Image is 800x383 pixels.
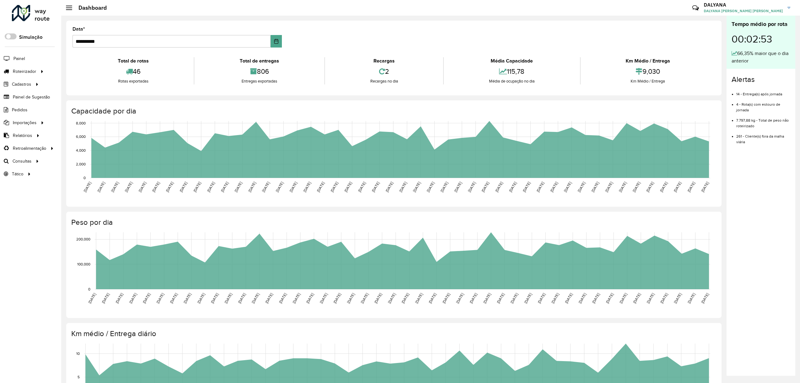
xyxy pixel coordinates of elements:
[271,35,282,48] button: Choose Date
[455,292,464,304] text: [DATE]
[72,25,85,33] label: Data
[220,181,229,193] text: [DATE]
[327,65,442,78] div: 2
[704,2,783,8] h3: DALYANA
[582,57,714,65] div: Km Médio / Entrega
[169,292,178,304] text: [DATE]
[673,292,682,304] text: [DATE]
[264,292,273,304] text: [DATE]
[646,292,655,304] text: [DATE]
[196,78,322,84] div: Entregas exportadas
[704,8,783,14] span: DALYANA [PERSON_NAME] [PERSON_NAME]
[138,181,147,193] text: [DATE]
[605,292,614,304] text: [DATE]
[732,50,790,65] div: 66,35% maior que o dia anterior
[12,158,32,164] span: Consultas
[76,237,90,241] text: 200,000
[13,94,50,100] span: Painel de Sugestão
[508,181,517,193] text: [DATE]
[445,57,578,65] div: Média Capacidade
[110,181,119,193] text: [DATE]
[604,181,613,193] text: [DATE]
[414,292,423,304] text: [DATE]
[19,33,42,41] label: Simulação
[183,292,192,304] text: [DATE]
[467,181,476,193] text: [DATE]
[632,292,641,304] text: [DATE]
[327,78,442,84] div: Recargas no dia
[412,181,421,193] text: [DATE]
[736,129,790,145] li: 261 - Cliente(s) fora da malha viária
[578,292,587,304] text: [DATE]
[305,292,314,304] text: [DATE]
[88,287,90,291] text: 0
[736,97,790,113] li: 4 - Rota(s) com estouro de jornada
[71,329,715,338] h4: Km médio / Entrega diário
[87,292,97,304] text: [DATE]
[673,181,682,193] text: [DATE]
[445,78,578,84] div: Média de ocupação no dia
[278,292,287,304] text: [DATE]
[206,181,215,193] text: [DATE]
[440,181,449,193] text: [DATE]
[645,181,654,193] text: [DATE]
[453,181,462,193] text: [DATE]
[510,292,519,304] text: [DATE]
[582,65,714,78] div: 9,030
[732,28,790,50] div: 00:02:53
[72,4,107,11] h2: Dashboard
[687,181,696,193] text: [DATE]
[659,292,668,304] text: [DATE]
[632,181,641,193] text: [DATE]
[115,292,124,304] text: [DATE]
[577,181,586,193] text: [DATE]
[591,292,600,304] text: [DATE]
[689,1,702,15] a: Contato Rápido
[142,292,151,304] text: [DATE]
[536,181,545,193] text: [DATE]
[426,181,435,193] text: [DATE]
[360,292,369,304] text: [DATE]
[385,181,394,193] text: [DATE]
[12,107,27,113] span: Pedidos
[292,292,301,304] text: [DATE]
[482,292,492,304] text: [DATE]
[77,262,90,266] text: 100,000
[261,181,270,193] text: [DATE]
[83,181,92,193] text: [DATE]
[522,181,531,193] text: [DATE]
[401,292,410,304] text: [DATE]
[71,107,715,116] h4: Capacidade por dia
[618,181,627,193] text: [DATE]
[549,181,558,193] text: [DATE]
[12,81,31,88] span: Cadastros
[128,292,137,304] text: [DATE]
[442,292,451,304] text: [DATE]
[196,65,322,78] div: 806
[346,292,355,304] text: [DATE]
[371,181,380,193] text: [DATE]
[179,181,188,193] text: [DATE]
[357,181,366,193] text: [DATE]
[387,292,396,304] text: [DATE]
[151,181,160,193] text: [DATE]
[327,57,442,65] div: Recargas
[316,181,325,193] text: [DATE]
[496,292,505,304] text: [DATE]
[210,292,219,304] text: [DATE]
[77,375,80,379] text: 5
[13,55,25,62] span: Painel
[582,78,714,84] div: Km Médio / Entrega
[224,292,233,304] text: [DATE]
[97,181,106,193] text: [DATE]
[332,292,342,304] text: [DATE]
[76,121,86,125] text: 8,000
[564,292,573,304] text: [DATE]
[330,181,339,193] text: [DATE]
[732,75,790,84] h4: Alertas
[428,292,437,304] text: [DATE]
[563,181,572,193] text: [DATE]
[196,57,322,65] div: Total de entregas
[13,145,46,152] span: Retroalimentação
[76,351,80,355] text: 10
